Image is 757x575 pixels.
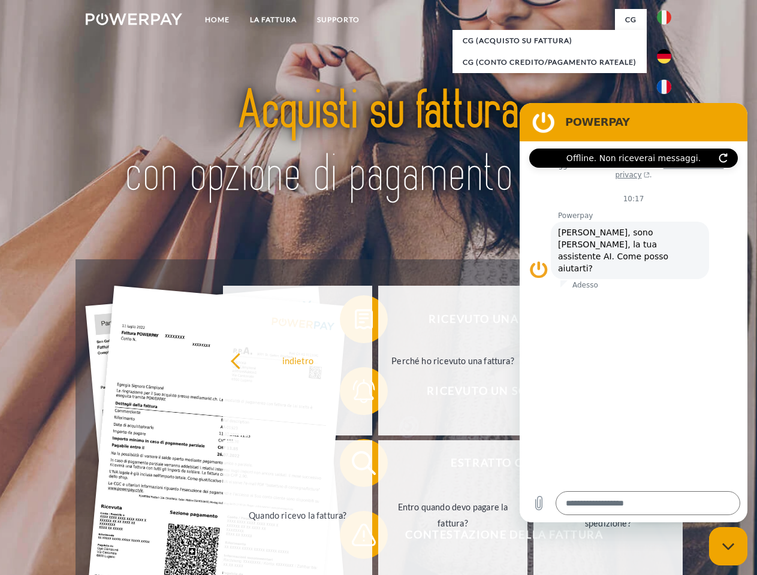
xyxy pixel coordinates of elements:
div: Quando ricevo la fattura? [230,507,365,523]
div: Perché ho ricevuto una fattura? [385,352,520,368]
a: LA FATTURA [240,9,307,31]
img: title-powerpay_it.svg [114,57,643,229]
a: CG (Acquisto su fattura) [453,30,647,52]
a: CG [615,9,647,31]
div: Entro quando devo pagare la fattura? [385,499,520,531]
a: Home [195,9,240,31]
img: logo-powerpay-white.svg [86,13,182,25]
div: indietro [230,352,365,368]
img: de [657,49,671,63]
img: it [657,10,671,25]
img: fr [657,80,671,94]
a: Supporto [307,9,370,31]
a: CG (Conto Credito/Pagamento rateale) [453,52,647,73]
iframe: Pulsante per aprire la finestra di messaggistica, conversazione in corso [709,527,747,565]
iframe: Finestra di messaggistica [520,103,747,522]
